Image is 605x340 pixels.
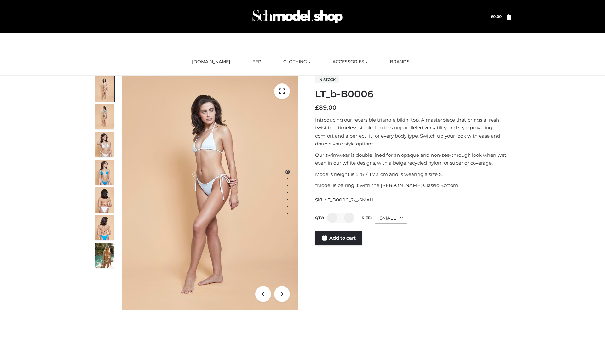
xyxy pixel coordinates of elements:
div: SMALL [375,213,407,224]
span: £ [315,104,319,111]
img: ArielClassicBikiniTop_CloudNine_AzureSky_OW114ECO_1 [122,76,298,310]
h1: LT_b-B0006 [315,88,511,100]
a: FFP [248,55,266,69]
p: Model’s height is 5 ‘8 / 173 cm and is wearing a size S. [315,170,511,178]
span: In stock [315,76,339,83]
img: ArielClassicBikiniTop_CloudNine_AzureSky_OW114ECO_3-scaled.jpg [95,132,114,157]
bdi: 0.00 [491,14,502,19]
bdi: 89.00 [315,104,337,111]
a: ACCESSORIES [328,55,372,69]
p: *Model is pairing it with the [PERSON_NAME] Classic Bottom [315,181,511,190]
span: £ [491,14,493,19]
a: BRANDS [385,55,418,69]
label: QTY: [315,215,324,220]
label: Size: [362,215,372,220]
span: SKU: [315,196,375,204]
a: CLOTHING [279,55,315,69]
a: £0.00 [491,14,502,19]
img: ArielClassicBikiniTop_CloudNine_AzureSky_OW114ECO_8-scaled.jpg [95,215,114,240]
img: ArielClassicBikiniTop_CloudNine_AzureSky_OW114ECO_4-scaled.jpg [95,160,114,185]
a: Add to cart [315,231,362,245]
img: ArielClassicBikiniTop_CloudNine_AzureSky_OW114ECO_1-scaled.jpg [95,76,114,102]
a: [DOMAIN_NAME] [187,55,235,69]
p: Introducing our reversible triangle bikini top. A masterpiece that brings a fresh twist to a time... [315,116,511,148]
p: Our swimwear is double lined for an opaque and non-see-through look when wet, even in our white d... [315,151,511,167]
img: Arieltop_CloudNine_AzureSky2.jpg [95,243,114,268]
img: ArielClassicBikiniTop_CloudNine_AzureSky_OW114ECO_2-scaled.jpg [95,104,114,129]
span: LT_B0006_2-_-SMALL [326,197,375,203]
img: ArielClassicBikiniTop_CloudNine_AzureSky_OW114ECO_7-scaled.jpg [95,187,114,212]
img: Schmodel Admin 964 [250,4,345,29]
